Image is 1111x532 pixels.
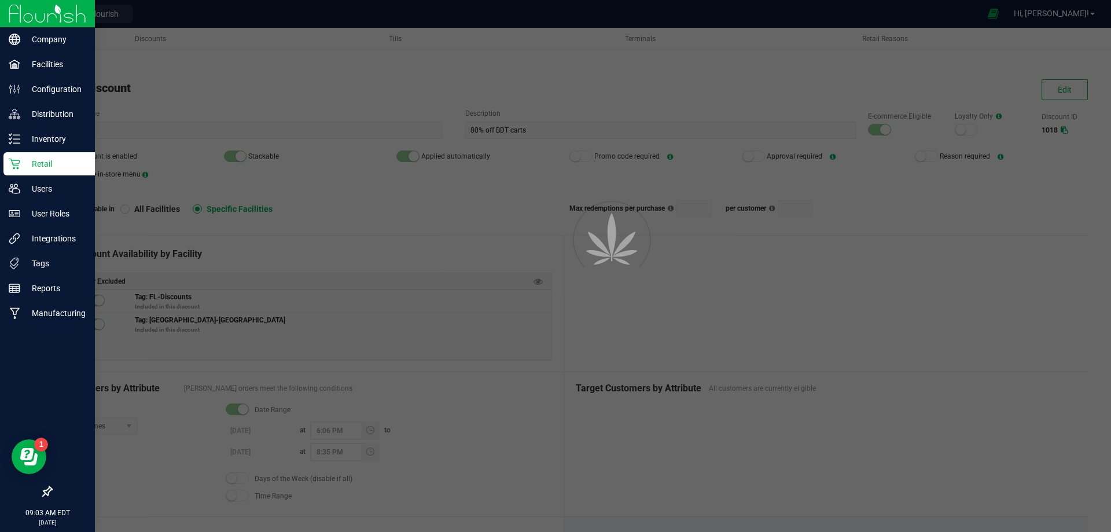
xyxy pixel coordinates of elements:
[9,133,20,145] inline-svg: Inventory
[9,183,20,195] inline-svg: Users
[12,439,46,474] iframe: Resource center
[20,57,90,71] p: Facilities
[9,34,20,45] inline-svg: Company
[20,107,90,121] p: Distribution
[9,83,20,95] inline-svg: Configuration
[9,58,20,70] inline-svg: Facilities
[20,232,90,245] p: Integrations
[9,282,20,294] inline-svg: Reports
[20,207,90,221] p: User Roles
[9,208,20,219] inline-svg: User Roles
[20,182,90,196] p: Users
[9,158,20,170] inline-svg: Retail
[5,518,90,527] p: [DATE]
[9,108,20,120] inline-svg: Distribution
[20,32,90,46] p: Company
[20,256,90,270] p: Tags
[20,306,90,320] p: Manufacturing
[20,157,90,171] p: Retail
[20,281,90,295] p: Reports
[20,132,90,146] p: Inventory
[9,258,20,269] inline-svg: Tags
[5,508,90,518] p: 09:03 AM EDT
[9,233,20,244] inline-svg: Integrations
[20,82,90,96] p: Configuration
[9,307,20,319] inline-svg: Manufacturing
[34,438,48,452] iframe: Resource center unread badge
